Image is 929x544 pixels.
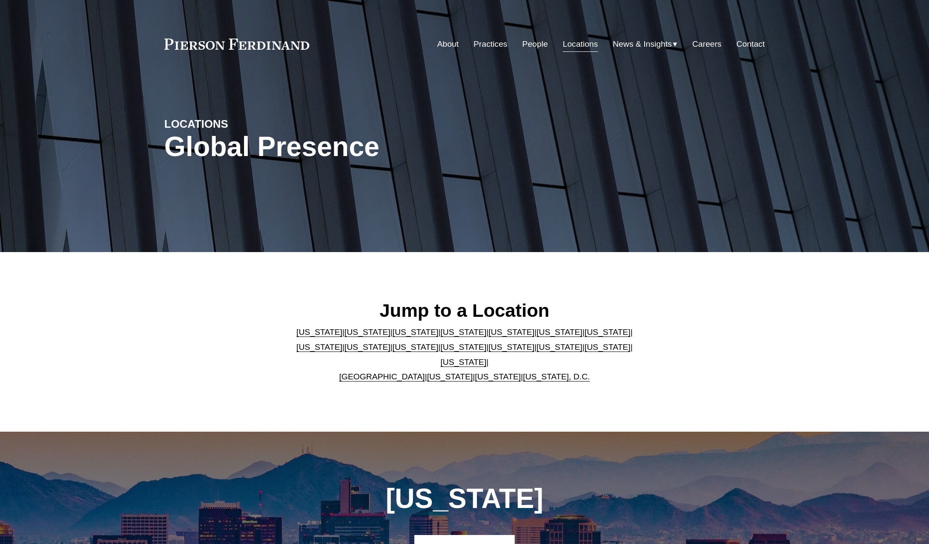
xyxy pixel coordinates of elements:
[440,358,486,367] a: [US_STATE]
[736,36,765,52] a: Contact
[613,37,672,52] span: News & Insights
[692,36,721,52] a: Careers
[585,328,630,337] a: [US_STATE]
[392,328,438,337] a: [US_STATE]
[290,299,640,322] h2: Jump to a Location
[296,343,342,352] a: [US_STATE]
[523,372,590,381] a: [US_STATE], D.C.
[339,483,589,514] h1: [US_STATE]
[427,372,473,381] a: [US_STATE]
[563,36,598,52] a: Locations
[537,328,582,337] a: [US_STATE]
[344,328,390,337] a: [US_STATE]
[474,36,507,52] a: Practices
[392,343,438,352] a: [US_STATE]
[537,343,582,352] a: [US_STATE]
[339,372,425,381] a: [GEOGRAPHIC_DATA]
[440,343,486,352] a: [US_STATE]
[164,117,314,131] h4: LOCATIONS
[489,328,534,337] a: [US_STATE]
[522,36,548,52] a: People
[164,131,564,162] h1: Global Presence
[296,328,342,337] a: [US_STATE]
[613,36,678,52] a: folder dropdown
[440,328,486,337] a: [US_STATE]
[585,343,630,352] a: [US_STATE]
[290,325,640,384] p: | | | | | | | | | | | | | | | | | |
[437,36,458,52] a: About
[344,343,390,352] a: [US_STATE]
[489,343,534,352] a: [US_STATE]
[475,372,521,381] a: [US_STATE]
